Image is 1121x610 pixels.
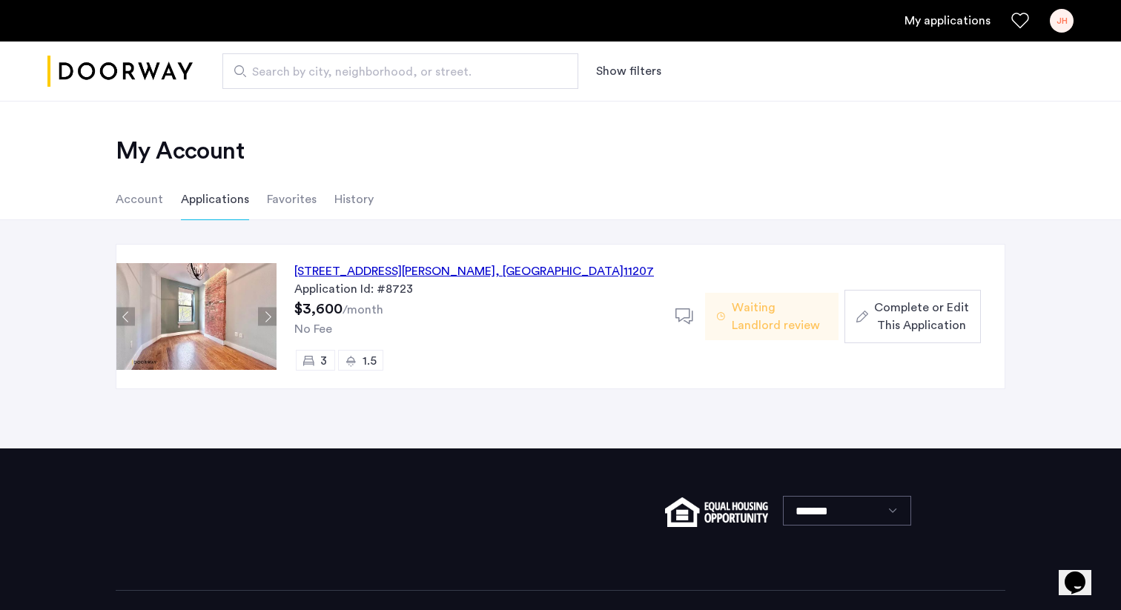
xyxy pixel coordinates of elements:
span: Search by city, neighborhood, or street. [252,63,537,81]
button: Next apartment [258,308,277,326]
span: Complete or Edit This Application [874,299,969,334]
div: Application Id: #8723 [294,280,658,298]
span: , [GEOGRAPHIC_DATA] [495,265,624,277]
span: 3 [320,355,327,367]
li: Applications [181,179,249,220]
img: logo [47,44,193,99]
li: Account [116,179,163,220]
span: $3,600 [294,302,343,316]
img: Apartment photo [116,263,277,370]
div: [STREET_ADDRESS][PERSON_NAME] 11207 [294,262,654,280]
input: Apartment Search [222,53,578,89]
span: No Fee [294,323,332,335]
span: 1.5 [363,355,377,367]
iframe: chat widget [1059,551,1106,595]
li: History [334,179,374,220]
button: Previous apartment [116,308,135,326]
a: My application [905,12,991,30]
img: equal-housing.png [665,497,768,527]
div: JH [1050,9,1074,33]
span: Waiting Landlord review [732,299,827,334]
sub: /month [343,304,383,316]
h2: My Account [116,136,1005,166]
a: Favorites [1011,12,1029,30]
select: Language select [783,496,911,526]
button: Show or hide filters [596,62,661,80]
a: Cazamio logo [47,44,193,99]
button: button [844,290,981,343]
li: Favorites [267,179,317,220]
